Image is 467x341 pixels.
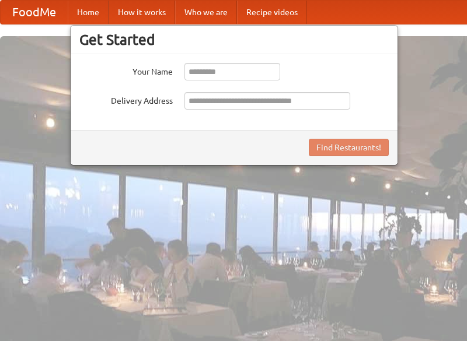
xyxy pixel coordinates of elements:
button: Find Restaurants! [309,139,389,156]
label: Your Name [79,63,173,78]
h3: Get Started [79,31,389,48]
a: Home [68,1,109,24]
a: Recipe videos [237,1,307,24]
a: Who we are [175,1,237,24]
a: FoodMe [1,1,68,24]
a: How it works [109,1,175,24]
label: Delivery Address [79,92,173,107]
